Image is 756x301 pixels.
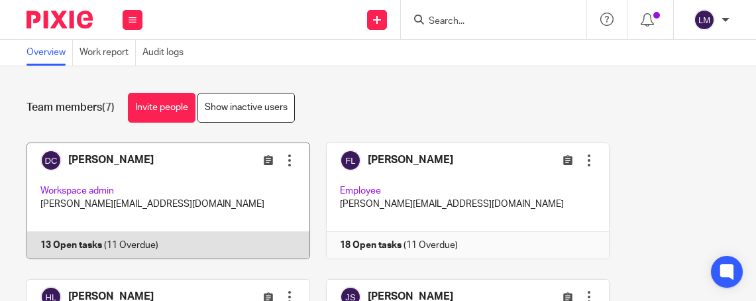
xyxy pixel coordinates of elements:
[27,40,73,66] a: Overview
[197,93,295,123] a: Show inactive users
[102,102,115,113] span: (7)
[694,9,715,30] img: svg%3E
[142,40,190,66] a: Audit logs
[27,101,115,115] h1: Team members
[128,93,195,123] a: Invite people
[80,40,136,66] a: Work report
[27,11,93,29] img: Pixie
[427,16,547,28] input: Search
